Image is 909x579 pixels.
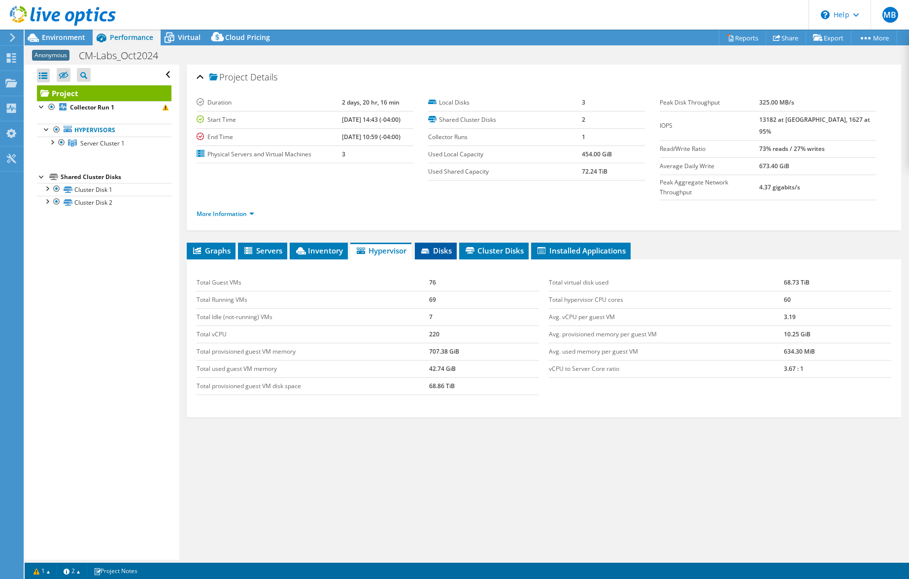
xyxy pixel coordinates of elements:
[197,210,254,218] a: More Information
[851,30,897,45] a: More
[806,30,851,45] a: Export
[582,167,607,176] b: 72.24 TiB
[37,137,171,149] a: Server Cluster 1
[549,343,784,360] td: Avg. used memory per guest VM
[342,150,345,158] b: 3
[197,149,342,159] label: Physical Servers and Virtual Machines
[197,115,342,125] label: Start Time
[197,377,429,395] td: Total provisioned guest VM disk space
[549,308,784,326] td: Avg. vCPU per guest VM
[70,103,114,111] b: Collector Run 1
[766,30,806,45] a: Share
[110,33,153,42] span: Performance
[37,124,171,137] a: Hypervisors
[784,360,891,377] td: 3.67 : 1
[197,360,429,377] td: Total used guest VM memory
[42,33,85,42] span: Environment
[660,98,759,108] label: Peak Disk Throughput
[429,326,539,343] td: 220
[784,291,891,308] td: 60
[582,115,585,124] b: 2
[784,274,891,291] td: 68.73 TiB
[549,360,784,377] td: vCPU to Server Core ratio
[759,162,789,170] b: 673.40 GiB
[37,85,171,101] a: Project
[197,274,429,291] td: Total Guest VMs
[37,183,171,196] a: Cluster Disk 1
[660,161,759,171] label: Average Daily Write
[57,565,87,577] a: 2
[429,308,539,326] td: 7
[784,308,891,326] td: 3.19
[355,246,406,255] span: Hypervisor
[428,98,582,108] label: Local Disks
[428,115,582,125] label: Shared Cluster Disks
[225,33,270,42] span: Cloud Pricing
[32,50,69,61] span: Anonymous
[759,145,825,153] b: 73% reads / 27% writes
[428,132,582,142] label: Collector Runs
[429,360,539,377] td: 42.74 GiB
[428,149,582,159] label: Used Local Capacity
[582,133,585,141] b: 1
[536,246,626,255] span: Installed Applications
[429,274,539,291] td: 76
[37,101,171,114] a: Collector Run 1
[342,98,400,107] b: 2 days, 20 hr, 16 min
[582,150,612,158] b: 454.00 GiB
[420,246,452,255] span: Disks
[821,10,830,19] svg: \n
[784,343,891,360] td: 634.30 MiB
[882,7,898,23] span: MB
[428,167,582,177] label: Used Shared Capacity
[197,343,429,360] td: Total provisioned guest VM memory
[243,246,282,255] span: Servers
[197,132,342,142] label: End Time
[429,377,539,395] td: 68.86 TiB
[429,343,539,360] td: 707.38 GiB
[660,121,759,131] label: IOPS
[582,98,585,107] b: 3
[549,274,784,291] td: Total virtual disk used
[37,196,171,209] a: Cluster Disk 2
[549,326,784,343] td: Avg. provisioned memory per guest VM
[27,565,57,577] a: 1
[759,98,794,107] b: 325.00 MB/s
[74,50,173,61] h1: CM-Labs_Oct2024
[250,71,277,83] span: Details
[80,139,125,147] span: Server Cluster 1
[342,115,401,124] b: [DATE] 14:43 (-04:00)
[197,291,429,308] td: Total Running VMs
[759,183,800,191] b: 4.37 gigabits/s
[178,33,201,42] span: Virtual
[197,326,429,343] td: Total vCPU
[342,133,401,141] b: [DATE] 10:59 (-04:00)
[61,171,171,183] div: Shared Cluster Disks
[209,72,248,82] span: Project
[549,291,784,308] td: Total hypervisor CPU cores
[295,246,343,255] span: Inventory
[759,115,870,136] b: 13182 at [GEOGRAPHIC_DATA], 1627 at 95%
[87,565,144,577] a: Project Notes
[197,308,429,326] td: Total Idle (not-running) VMs
[192,246,231,255] span: Graphs
[464,246,524,255] span: Cluster Disks
[429,291,539,308] td: 69
[660,144,759,154] label: Read/Write Ratio
[719,30,766,45] a: Reports
[660,178,759,197] label: Peak Aggregate Network Throughput
[197,98,342,108] label: Duration
[784,326,891,343] td: 10.25 GiB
